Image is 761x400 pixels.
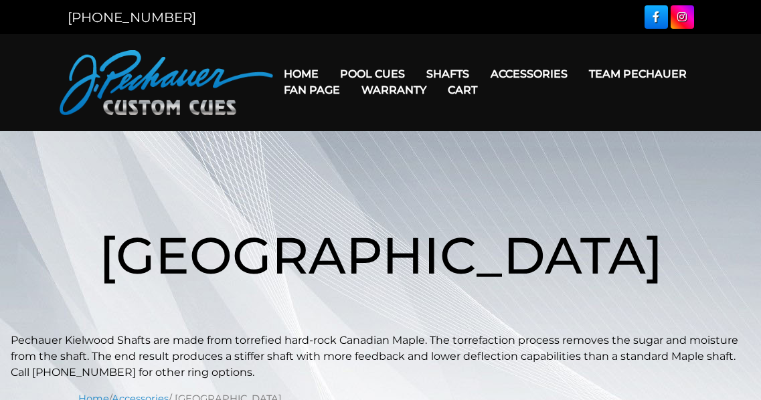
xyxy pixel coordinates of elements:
[437,73,488,107] a: Cart
[416,57,480,91] a: Shafts
[68,9,196,25] a: [PHONE_NUMBER]
[351,73,437,107] a: Warranty
[11,332,750,381] p: Pechauer Kielwood Shafts are made from torrefied hard-rock Canadian Maple. The torrefaction proce...
[480,57,578,91] a: Accessories
[273,57,329,91] a: Home
[329,57,416,91] a: Pool Cues
[578,57,697,91] a: Team Pechauer
[99,224,663,286] span: [GEOGRAPHIC_DATA]
[60,50,274,115] img: Pechauer Custom Cues
[273,73,351,107] a: Fan Page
